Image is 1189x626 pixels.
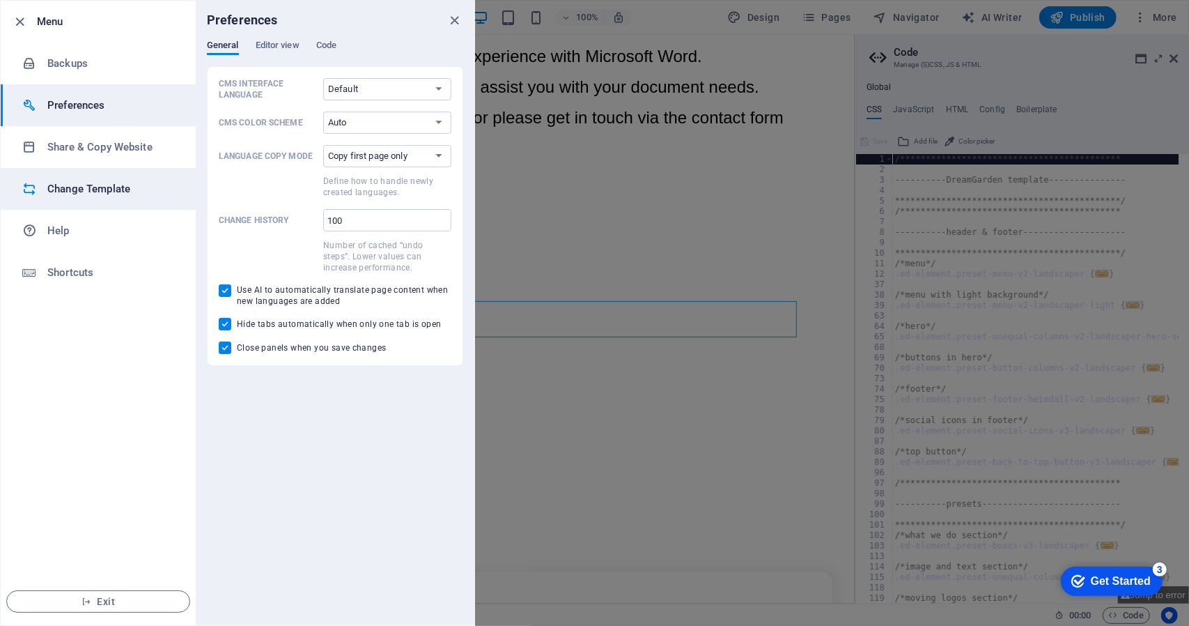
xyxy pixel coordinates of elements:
[237,319,442,330] span: Hide tabs automatically when only one tab is open
[47,55,176,72] h6: Backups
[6,590,190,613] button: Exit
[323,209,451,231] input: Change historyNumber of cached “undo steps”. Lower values can increase performance.
[219,151,318,162] p: Language Copy Mode
[237,284,451,307] span: Use AI to automatically translate page content when new languages are added
[219,215,318,226] p: Change history
[47,139,176,155] h6: Share & Copy Website
[103,3,117,17] div: 3
[219,78,318,100] p: CMS Interface Language
[323,112,451,134] select: CMS Color Scheme
[37,13,185,30] h6: Menu
[446,12,463,29] button: close
[1,210,196,252] a: Help
[11,7,113,36] div: Get Started 3 items remaining, 40% complete
[256,37,300,56] span: Editor view
[237,342,387,353] span: Close panels when you save changes
[207,37,239,56] span: General
[316,37,336,56] span: Code
[47,181,176,197] h6: Change Template
[219,117,318,128] p: CMS Color Scheme
[47,222,176,239] h6: Help
[323,145,451,167] select: Language Copy ModeDefine how to handle newly created languages.
[207,12,278,29] h6: Preferences
[47,97,176,114] h6: Preferences
[47,264,176,281] h6: Shortcuts
[323,78,451,100] select: CMS Interface Language
[323,240,451,273] p: Number of cached “undo steps”. Lower values can increase performance.
[323,176,451,198] p: Define how to handle newly created languages.
[207,40,463,66] div: Preferences
[18,596,178,607] span: Exit
[41,15,101,28] div: Get Started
